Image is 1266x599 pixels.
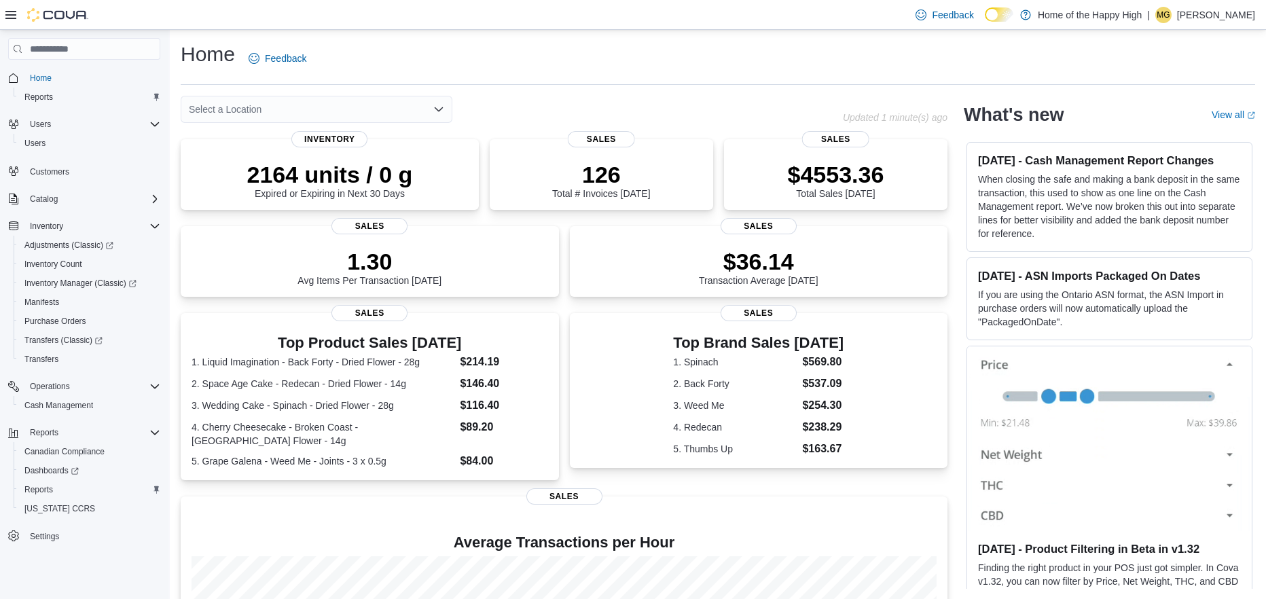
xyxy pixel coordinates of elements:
[24,484,53,495] span: Reports
[1038,7,1142,23] p: Home of the Happy High
[24,240,113,251] span: Adjustments (Classic)
[181,41,235,68] h1: Home
[699,248,818,286] div: Transaction Average [DATE]
[24,278,137,289] span: Inventory Manager (Classic)
[3,217,166,236] button: Inventory
[460,376,547,392] dd: $146.40
[788,161,884,199] div: Total Sales [DATE]
[19,89,58,105] a: Reports
[978,542,1241,556] h3: [DATE] - Product Filtering in Beta in v1.32
[14,88,166,107] button: Reports
[19,256,160,272] span: Inventory Count
[19,332,160,348] span: Transfers (Classic)
[24,446,105,457] span: Canadian Compliance
[8,62,160,581] nav: Complex example
[802,441,844,457] dd: $163.67
[19,482,58,498] a: Reports
[673,355,797,369] dt: 1. Spinach
[19,351,160,367] span: Transfers
[14,293,166,312] button: Manifests
[192,454,454,468] dt: 5. Grape Galena - Weed Me - Joints - 3 x 0.5g
[14,331,166,350] a: Transfers (Classic)
[24,297,59,308] span: Manifests
[673,377,797,391] dt: 2. Back Forty
[30,221,63,232] span: Inventory
[24,424,64,441] button: Reports
[19,237,160,253] span: Adjustments (Classic)
[24,354,58,365] span: Transfers
[331,218,408,234] span: Sales
[14,236,166,255] a: Adjustments (Classic)
[192,399,454,412] dt: 3. Wedding Cake - Spinach - Dried Flower - 28g
[433,104,444,115] button: Open list of options
[978,288,1241,329] p: If you are using the Ontario ASN format, the ASN Import in purchase orders will now automatically...
[843,112,947,123] p: Updated 1 minute(s) ago
[1247,111,1255,120] svg: External link
[30,166,69,177] span: Customers
[721,218,797,234] span: Sales
[24,138,46,149] span: Users
[14,442,166,461] button: Canadian Compliance
[568,131,635,147] span: Sales
[19,256,88,272] a: Inventory Count
[19,501,160,517] span: Washington CCRS
[14,461,166,480] a: Dashboards
[673,335,844,351] h3: Top Brand Sales [DATE]
[14,396,166,415] button: Cash Management
[24,259,82,270] span: Inventory Count
[19,313,160,329] span: Purchase Orders
[24,218,160,234] span: Inventory
[19,482,160,498] span: Reports
[19,443,110,460] a: Canadian Compliance
[30,531,59,542] span: Settings
[978,153,1241,167] h3: [DATE] - Cash Management Report Changes
[19,462,160,479] span: Dashboards
[24,335,103,346] span: Transfers (Classic)
[19,501,101,517] a: [US_STATE] CCRS
[19,294,65,310] a: Manifests
[24,116,56,132] button: Users
[802,354,844,370] dd: $569.80
[3,189,166,208] button: Catalog
[1155,7,1172,23] div: Melissa Granrud
[19,397,98,414] a: Cash Management
[3,526,166,546] button: Settings
[24,116,160,132] span: Users
[24,378,75,395] button: Operations
[526,488,602,505] span: Sales
[19,135,160,151] span: Users
[3,377,166,396] button: Operations
[3,68,166,88] button: Home
[978,269,1241,283] h3: [DATE] - ASN Imports Packaged On Dates
[978,173,1241,240] p: When closing the safe and making a bank deposit in the same transaction, this used to show as one...
[297,248,441,286] div: Avg Items Per Transaction [DATE]
[460,453,547,469] dd: $84.00
[24,69,160,86] span: Home
[24,465,79,476] span: Dashboards
[247,161,413,199] div: Expired or Expiring in Next 30 Days
[27,8,88,22] img: Cova
[721,305,797,321] span: Sales
[910,1,979,29] a: Feedback
[24,316,86,327] span: Purchase Orders
[14,350,166,369] button: Transfers
[552,161,650,199] div: Total # Invoices [DATE]
[24,164,75,180] a: Customers
[1147,7,1150,23] p: |
[3,115,166,134] button: Users
[192,420,454,448] dt: 4. Cherry Cheesecake - Broken Coast - [GEOGRAPHIC_DATA] Flower - 14g
[24,218,69,234] button: Inventory
[24,378,160,395] span: Operations
[802,419,844,435] dd: $238.29
[3,161,166,181] button: Customers
[24,503,95,514] span: [US_STATE] CCRS
[460,419,547,435] dd: $89.20
[30,427,58,438] span: Reports
[3,423,166,442] button: Reports
[30,381,70,392] span: Operations
[673,420,797,434] dt: 4. Redecan
[19,351,64,367] a: Transfers
[30,119,51,130] span: Users
[802,376,844,392] dd: $537.09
